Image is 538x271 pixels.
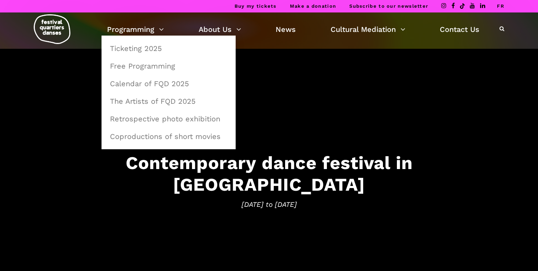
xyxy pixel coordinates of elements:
a: Contact Us [440,23,479,36]
a: Free Programming [106,58,232,74]
a: FR [497,3,504,9]
span: [DATE] to [DATE] [42,199,496,210]
a: Buy my tickets [235,3,277,9]
a: Calendar of FQD 2025 [106,75,232,92]
a: Programming [107,23,164,36]
a: News [276,23,296,36]
img: logo-fqd-med [34,14,70,44]
a: Make a donation [290,3,336,9]
a: Retrospective photo exhibition [106,110,232,127]
a: Cultural Mediation [331,23,405,36]
a: Coproductions of short movies [106,128,232,145]
h3: Contemporary dance festival in [GEOGRAPHIC_DATA] [42,152,496,195]
a: About Us [199,23,241,36]
a: Subscribe to our newsletter [349,3,428,9]
a: The Artists of FQD 2025 [106,93,232,110]
a: Ticketing 2025 [106,40,232,57]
